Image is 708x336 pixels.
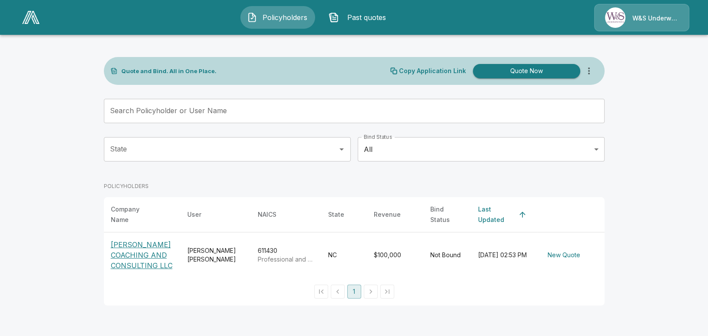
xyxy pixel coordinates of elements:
td: NC [321,232,367,278]
div: NAICS [258,209,276,220]
label: Bind Status [364,133,392,141]
td: [DATE] 02:53 PM [471,232,537,278]
button: page 1 [347,285,361,299]
nav: pagination navigation [313,285,396,299]
p: Copy Application Link [399,68,466,74]
img: Policyholders Icon [247,12,257,23]
div: User [187,209,201,220]
img: AA Logo [22,11,40,24]
div: [PERSON_NAME] [PERSON_NAME] [187,246,244,264]
td: Not Bound [423,232,471,278]
button: more [580,62,598,80]
th: Bind Status [423,197,471,232]
button: Open [336,143,348,155]
button: Quote Now [473,64,580,78]
div: State [328,209,344,220]
p: Quote and Bind. All in One Place. [121,68,216,74]
div: 611430 [258,246,314,264]
p: POLICYHOLDERS [104,182,149,190]
div: Last Updated [478,204,515,225]
span: Past quotes [342,12,390,23]
button: Policyholders IconPolicyholders [240,6,315,29]
img: Past quotes Icon [329,12,339,23]
p: [PERSON_NAME] COACHING AND CONSULTING LLC [111,239,173,271]
table: simple table [104,197,605,278]
td: $100,000 [367,232,423,278]
button: Past quotes IconPast quotes [322,6,397,29]
div: All [358,137,605,161]
div: Revenue [374,209,401,220]
p: Professional and Management Development Training [258,255,314,264]
a: Quote Now [469,64,580,78]
div: Company Name [111,204,158,225]
span: Policyholders [261,12,309,23]
button: New Quote [544,247,584,263]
